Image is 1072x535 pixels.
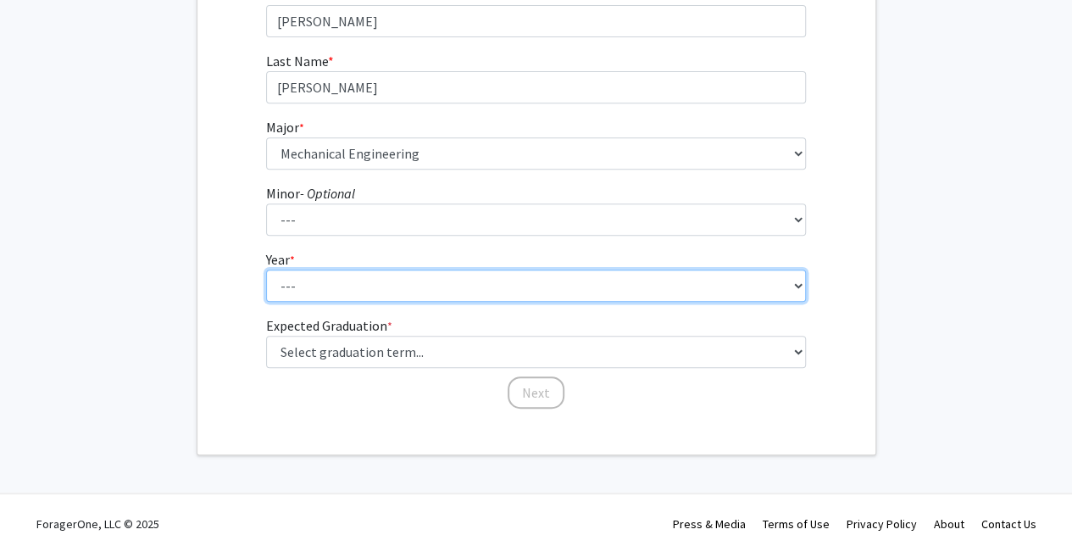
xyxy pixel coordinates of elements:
iframe: Chat [13,459,72,522]
label: Minor [266,183,355,203]
i: - Optional [300,185,355,202]
a: Terms of Use [763,516,830,532]
a: Contact Us [981,516,1036,532]
button: Next [508,376,564,409]
label: Expected Graduation [266,315,392,336]
a: About [934,516,964,532]
a: Privacy Policy [847,516,917,532]
span: Last Name [266,53,328,70]
a: Press & Media [673,516,746,532]
label: Major [266,117,304,137]
label: Year [266,249,295,270]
